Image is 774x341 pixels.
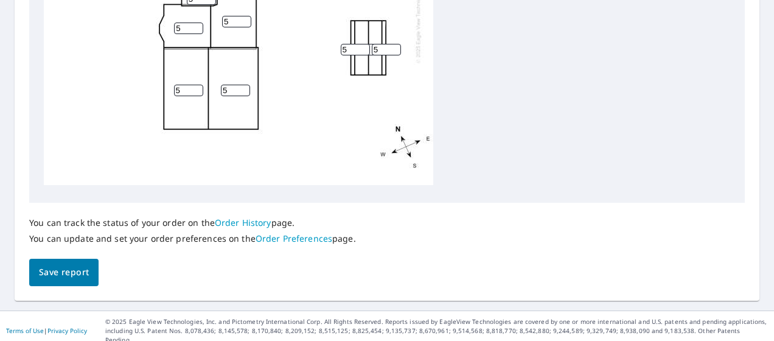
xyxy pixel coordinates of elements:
[29,233,356,244] p: You can update and set your order preferences on the page.
[256,233,332,244] a: Order Preferences
[29,259,99,286] button: Save report
[6,326,44,335] a: Terms of Use
[39,265,89,280] span: Save report
[29,217,356,228] p: You can track the status of your order on the page.
[215,217,271,228] a: Order History
[47,326,87,335] a: Privacy Policy
[6,327,87,334] p: |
